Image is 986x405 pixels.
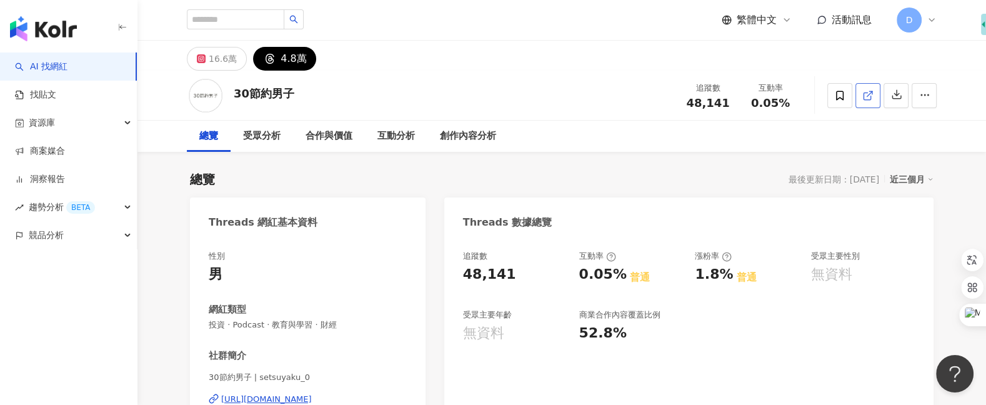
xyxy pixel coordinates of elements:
[190,171,215,188] div: 總覽
[29,221,64,249] span: 競品分析
[684,82,732,94] div: 追蹤數
[187,77,224,114] img: KOL Avatar
[234,86,294,101] div: 30節約男子
[832,14,872,26] span: 活動訊息
[747,82,794,94] div: 互動率
[463,265,516,284] div: 48,141
[751,97,790,109] span: 0.05%
[221,394,312,405] div: [URL][DOMAIN_NAME]
[209,50,237,67] div: 16.6萬
[306,129,352,144] div: 合作與價值
[15,89,56,101] a: 找貼文
[209,319,407,331] span: 投資 · Podcast · 教育與學習 · 財經
[281,50,306,67] div: 4.8萬
[789,174,879,184] div: 最後更新日期：[DATE]
[811,251,860,262] div: 受眾主要性別
[906,13,913,27] span: D
[440,129,496,144] div: 創作內容分析
[890,171,934,187] div: 近三個月
[209,372,407,383] span: 30節約男子 | setsuyaku_0
[737,13,777,27] span: 繁體中文
[199,129,218,144] div: 總覽
[209,251,225,262] div: 性別
[29,109,55,137] span: 資源庫
[579,251,615,262] div: 互動率
[66,201,95,214] div: BETA
[209,303,246,316] div: 網紅類型
[695,251,732,262] div: 漲粉率
[209,216,317,229] div: Threads 網紅基本資料
[936,355,974,392] iframe: Help Scout Beacon - Open
[630,271,650,284] div: 普通
[377,129,415,144] div: 互動分析
[579,265,626,284] div: 0.05%
[463,251,487,262] div: 追蹤數
[10,16,77,41] img: logo
[253,47,316,71] button: 4.8萬
[209,394,407,405] a: [URL][DOMAIN_NAME]
[289,15,298,24] span: search
[15,61,67,73] a: searchAI 找網紅
[695,265,733,284] div: 1.8%
[15,145,65,157] a: 商案媒合
[29,193,95,221] span: 趨勢分析
[209,349,246,362] div: 社群簡介
[811,265,852,284] div: 無資料
[243,129,281,144] div: 受眾分析
[463,309,512,321] div: 受眾主要年齡
[579,324,626,343] div: 52.8%
[209,265,222,284] div: 男
[736,271,756,284] div: 普通
[686,96,729,109] span: 48,141
[15,173,65,186] a: 洞察報告
[579,309,660,321] div: 商業合作內容覆蓋比例
[15,203,24,212] span: rise
[463,324,504,343] div: 無資料
[463,216,552,229] div: Threads 數據總覽
[187,47,247,71] button: 16.6萬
